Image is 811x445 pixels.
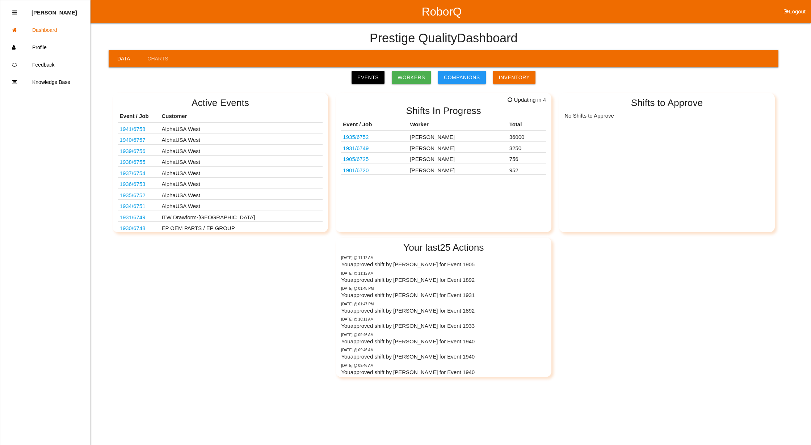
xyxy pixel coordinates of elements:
[341,291,546,300] p: You approved shift by [PERSON_NAME] for Event 1931
[120,203,146,209] a: 1934/6751
[408,141,507,153] td: [PERSON_NAME]
[564,110,769,120] p: No Shifts to Approve
[341,332,546,338] p: Friday @ 09:46 AM
[118,144,160,156] td: S2050-00
[120,181,146,187] a: 1936/6753
[160,144,323,156] td: AlphaUSA West
[118,166,160,178] td: K9250H
[341,271,546,276] p: Today @ 11:12 AM
[392,71,431,84] a: Workers
[341,255,546,260] p: Today @ 11:12 AM
[564,98,769,108] h2: Shifts to Approve
[341,286,546,291] p: Friday @ 01:48 PM
[120,170,146,176] a: 1937/6754
[341,260,546,269] p: You approved shift by [PERSON_NAME] for Event 1905
[120,192,146,198] a: 1935/6752
[508,164,546,175] td: 952
[343,145,369,151] a: 1931/6749
[0,56,90,73] a: Feedback
[120,126,146,132] a: 1941/6758
[120,225,146,231] a: 1930/6748
[160,222,323,233] td: EP OEM PARTS / EP GROUP
[341,353,546,361] p: You approved shift by [PERSON_NAME] for Event 1940
[341,307,546,315] p: You approved shift by [PERSON_NAME] for Event 1892
[341,242,546,253] h2: Your last 25 Actions
[341,164,546,175] tr: PJ6B S045A76 AG3JA6
[341,141,546,153] tr: TI PN HYSO0086AAF00 -ITW PN 5463
[408,164,507,175] td: [PERSON_NAME]
[160,133,323,145] td: AlphaUSA West
[160,200,323,211] td: AlphaUSA West
[341,322,546,330] p: You approved shift by [PERSON_NAME] for Event 1933
[118,122,160,133] td: S1873
[118,133,160,145] td: K13360
[120,148,146,154] a: 1939/6756
[118,110,160,122] th: Event / Job
[0,39,90,56] a: Profile
[120,159,146,165] a: 1938/6755
[438,71,486,84] a: Companions
[341,141,408,153] td: TI PN HYSO0086AAF00 -ITW PN 5463
[160,122,323,133] td: AlphaUSA West
[343,134,369,140] a: 1935/6752
[341,153,546,164] tr: 10301666
[160,156,323,167] td: AlphaUSA West
[341,131,408,142] td: S1391
[118,211,160,222] td: TI PN HYSO0086AAF00 -ITW PN 5463
[160,178,323,189] td: AlphaUSA West
[343,156,369,162] a: 1905/6725
[343,167,369,173] a: 1901/6720
[118,156,160,167] td: BA1194-02
[118,222,160,233] td: 6576306022
[341,338,546,346] p: You approved shift by [PERSON_NAME] for Event 1940
[160,211,323,222] td: ITW Drawform-[GEOGRAPHIC_DATA]
[341,347,546,353] p: Friday @ 09:46 AM
[341,106,546,116] h2: Shifts In Progress
[508,119,546,131] th: Total
[508,153,546,164] td: 756
[118,178,160,189] td: S2070-02
[508,131,546,142] td: 36000
[341,164,408,175] td: PJ6B S045A76 AG3JA6
[341,119,408,131] th: Event / Job
[0,21,90,39] a: Dashboard
[160,110,323,122] th: Customer
[493,71,536,84] a: Inventory
[118,188,160,200] td: S1391
[341,368,546,377] p: You approved shift by [PERSON_NAME] for Event 1940
[31,4,77,16] p: Diana Harris
[12,4,17,21] div: Close
[118,98,323,108] h2: Active Events
[341,363,546,368] p: Friday @ 09:46 AM
[0,73,90,91] a: Knowledge Base
[508,141,546,153] td: 3250
[109,50,139,67] a: Data
[408,153,507,164] td: [PERSON_NAME]
[408,131,507,142] td: [PERSON_NAME]
[139,50,177,67] a: Charts
[341,276,546,284] p: You approved shift by [PERSON_NAME] for Event 1892
[341,301,546,307] p: Friday @ 01:47 PM
[120,214,146,220] a: 1931/6749
[352,71,385,84] a: Events
[341,317,546,322] p: Friday @ 10:11 AM
[370,31,518,45] h4: Prestige Quality Dashboard
[341,153,408,164] td: 10301666
[160,166,323,178] td: AlphaUSA West
[508,96,546,104] span: Updating in 4
[341,131,546,142] tr: S1391
[160,188,323,200] td: AlphaUSA West
[118,200,160,211] td: S2026-01
[408,119,507,131] th: Worker
[120,137,146,143] a: 1940/6757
